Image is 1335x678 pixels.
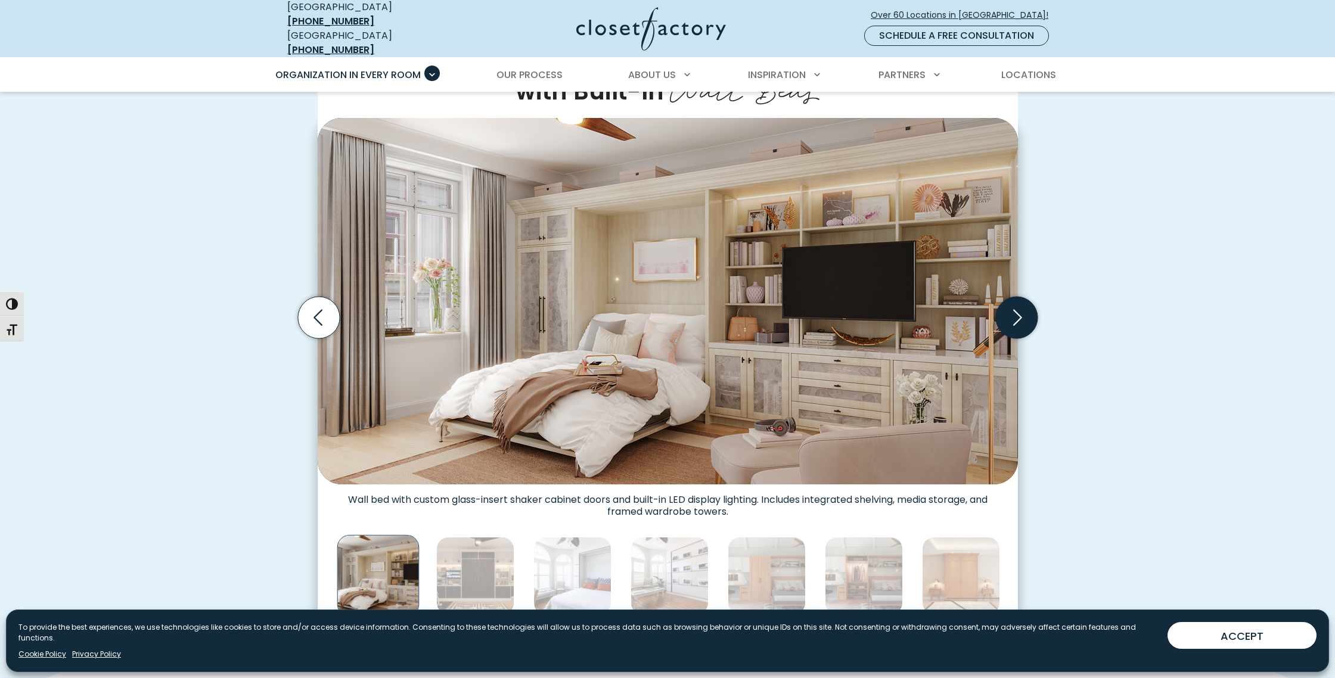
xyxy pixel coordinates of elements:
a: Schedule a Free Consultation [864,26,1049,46]
img: Elegant cream-toned wall bed with TV display, decorative shelving, and frosted glass cabinet doors [318,118,1018,484]
a: [PHONE_NUMBER] [287,14,374,28]
img: Elegant cream-toned wall bed with TV display, decorative shelving, and frosted glass cabinet doors [337,535,419,617]
span: Locations [1001,68,1056,82]
a: [PHONE_NUMBER] [287,43,374,57]
figcaption: Wall bed with custom glass-insert shaker cabinet doors and built-in LED display lighting. Include... [318,484,1018,518]
p: To provide the best experiences, we use technologies like cookies to store and/or access device i... [18,622,1158,643]
span: Partners [878,68,926,82]
span: Inspiration [748,68,806,82]
span: Our Process [496,68,563,82]
img: Features LED-lit hanging rods, adjustable shelves, and pull-out shoe storage. Built-in desk syste... [825,537,903,615]
img: Closet Factory Logo [576,7,726,51]
button: Next slide [991,292,1042,343]
nav: Primary Menu [267,58,1068,92]
a: Cookie Policy [18,649,66,660]
div: [GEOGRAPHIC_DATA] [287,29,460,57]
img: Wall bed with built in cabinetry and workstation [728,537,806,615]
span: About Us [628,68,676,82]
button: Previous slide [293,292,344,343]
img: Wall bed disguised as a photo gallery installation [631,537,709,615]
img: Murphy bed with a hidden frame wall feature [533,537,611,615]
span: Organization in Every Room [275,68,421,82]
a: Privacy Policy [72,649,121,660]
button: ACCEPT [1168,622,1317,649]
span: Over 60 Locations in [GEOGRAPHIC_DATA]! [871,9,1058,21]
a: Over 60 Locations in [GEOGRAPHIC_DATA]! [870,5,1058,26]
span: with Built-In [516,74,664,108]
img: Custom wall bed in upstairs loft area [922,537,1000,615]
img: Contemporary two-tone wall bed in dark espresso and light ash, surrounded by integrated media cab... [436,537,514,615]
